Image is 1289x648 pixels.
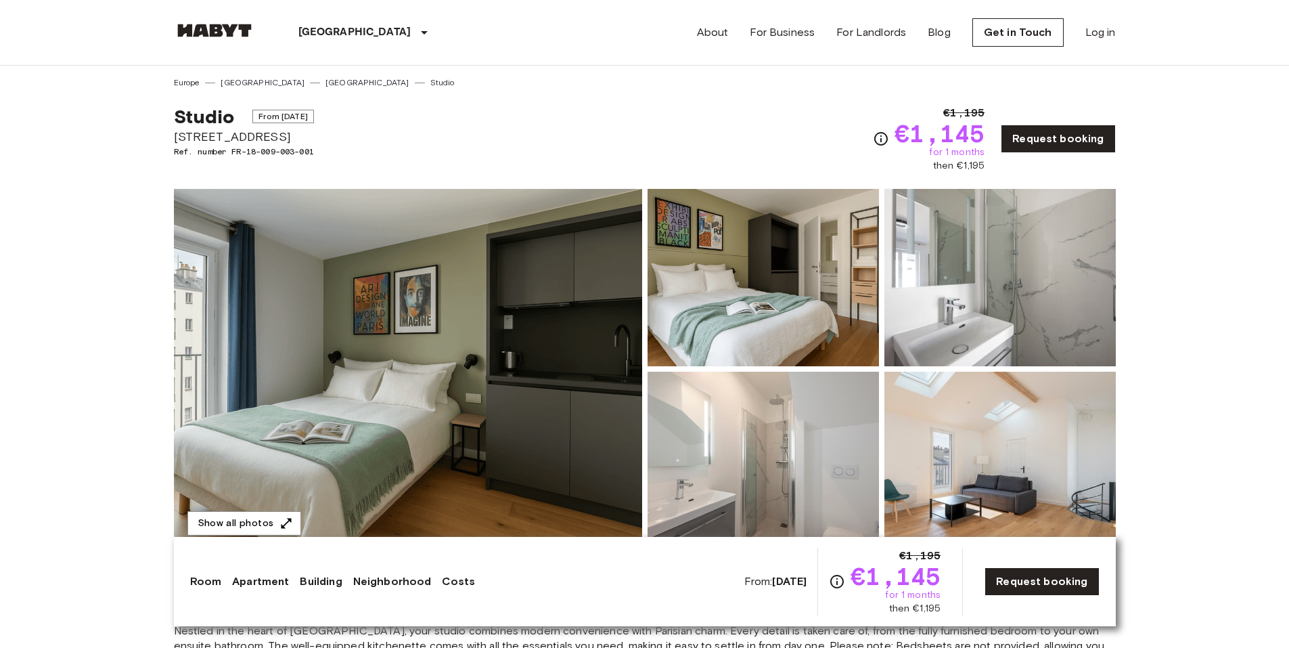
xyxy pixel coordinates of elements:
a: Apartment [232,574,289,590]
a: [GEOGRAPHIC_DATA] [221,77,304,89]
span: then €1,195 [889,602,941,615]
span: €1,195 [943,105,985,121]
img: Picture of unit FR-18-009-003-001 [648,189,879,366]
span: [STREET_ADDRESS] [174,128,314,146]
a: About [697,24,729,41]
img: Marketing picture of unit FR-18-009-003-001 [174,189,642,549]
a: Room [190,574,222,590]
span: €1,195 [899,548,941,564]
a: Costs [442,574,475,590]
img: Habyt [174,24,255,37]
a: Request booking [1001,125,1115,153]
img: Picture of unit FR-18-009-003-001 [884,189,1116,366]
span: then €1,195 [933,159,985,173]
span: €1,145 [895,121,985,146]
span: €1,145 [851,564,941,588]
span: for 1 months [885,588,941,602]
span: Ref. number FR-18-009-003-001 [174,146,314,158]
img: Picture of unit FR-18-009-003-001 [648,372,879,549]
button: Show all photos [187,511,301,536]
p: [GEOGRAPHIC_DATA] [298,24,411,41]
span: for 1 months [929,146,985,159]
a: [GEOGRAPHIC_DATA] [325,77,409,89]
a: Get in Touch [972,18,1064,47]
b: [DATE] [772,575,807,588]
a: Log in [1085,24,1116,41]
img: Picture of unit FR-18-009-003-001 [884,372,1116,549]
a: Studio [430,77,455,89]
a: For Landlords [836,24,906,41]
a: Blog [928,24,951,41]
a: Building [300,574,342,590]
a: Request booking [985,567,1099,596]
span: From: [744,574,807,589]
a: For Business [750,24,815,41]
span: From [DATE] [252,110,314,123]
svg: Check cost overview for full price breakdown. Please note that discounts apply to new joiners onl... [829,574,845,590]
a: Europe [174,77,200,89]
a: Neighborhood [353,574,432,590]
span: Studio [174,105,235,128]
svg: Check cost overview for full price breakdown. Please note that discounts apply to new joiners onl... [873,131,889,147]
